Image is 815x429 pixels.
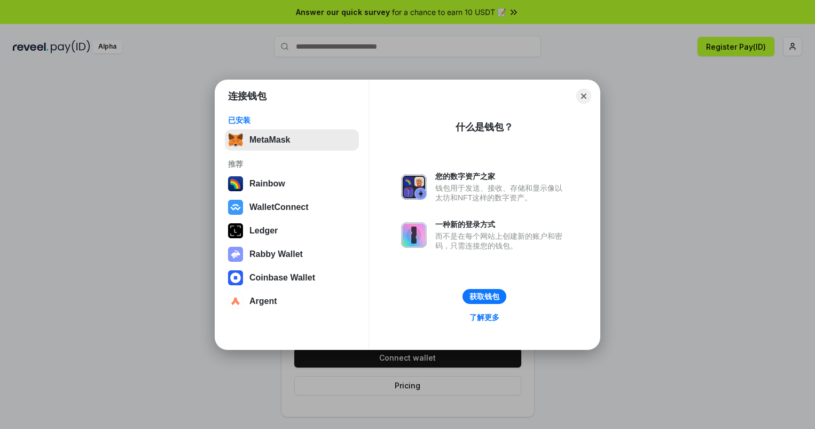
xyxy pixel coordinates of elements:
img: svg+xml,%3Csvg%20width%3D%22120%22%20height%3D%22120%22%20viewBox%3D%220%200%20120%20120%22%20fil... [228,176,243,191]
div: 一种新的登录方式 [435,220,568,229]
div: 推荐 [228,159,356,169]
img: svg+xml,%3Csvg%20width%3D%2228%22%20height%3D%2228%22%20viewBox%3D%220%200%2028%2028%22%20fill%3D... [228,294,243,309]
button: Rainbow [225,173,359,194]
div: 已安装 [228,115,356,125]
img: svg+xml,%3Csvg%20xmlns%3D%22http%3A%2F%2Fwww.w3.org%2F2000%2Fsvg%22%20fill%3D%22none%22%20viewBox... [228,247,243,262]
button: Ledger [225,220,359,241]
div: 获取钱包 [469,292,499,301]
img: svg+xml,%3Csvg%20width%3D%2228%22%20height%3D%2228%22%20viewBox%3D%220%200%2028%2028%22%20fill%3D... [228,270,243,285]
img: svg+xml,%3Csvg%20fill%3D%22none%22%20height%3D%2233%22%20viewBox%3D%220%200%2035%2033%22%20width%... [228,132,243,147]
div: 钱包用于发送、接收、存储和显示像以太坊和NFT这样的数字资产。 [435,183,568,202]
div: 而不是在每个网站上创建新的账户和密码，只需连接您的钱包。 [435,231,568,251]
div: Ledger [249,226,278,236]
h1: 连接钱包 [228,90,267,103]
button: Close [576,89,591,104]
div: Rainbow [249,179,285,189]
a: 了解更多 [463,310,506,324]
div: Coinbase Wallet [249,273,315,283]
div: MetaMask [249,135,290,145]
button: 获取钱包 [463,289,506,304]
div: WalletConnect [249,202,309,212]
div: Rabby Wallet [249,249,303,259]
img: svg+xml,%3Csvg%20xmlns%3D%22http%3A%2F%2Fwww.w3.org%2F2000%2Fsvg%22%20fill%3D%22none%22%20viewBox... [401,222,427,248]
button: WalletConnect [225,197,359,218]
div: 您的数字资产之家 [435,171,568,181]
div: 什么是钱包？ [456,121,513,134]
img: svg+xml,%3Csvg%20width%3D%2228%22%20height%3D%2228%22%20viewBox%3D%220%200%2028%2028%22%20fill%3D... [228,200,243,215]
div: 了解更多 [469,313,499,322]
button: MetaMask [225,129,359,151]
button: Rabby Wallet [225,244,359,265]
img: svg+xml,%3Csvg%20xmlns%3D%22http%3A%2F%2Fwww.w3.org%2F2000%2Fsvg%22%20fill%3D%22none%22%20viewBox... [401,174,427,200]
button: Argent [225,291,359,312]
button: Coinbase Wallet [225,267,359,288]
div: Argent [249,297,277,306]
img: svg+xml,%3Csvg%20xmlns%3D%22http%3A%2F%2Fwww.w3.org%2F2000%2Fsvg%22%20width%3D%2228%22%20height%3... [228,223,243,238]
